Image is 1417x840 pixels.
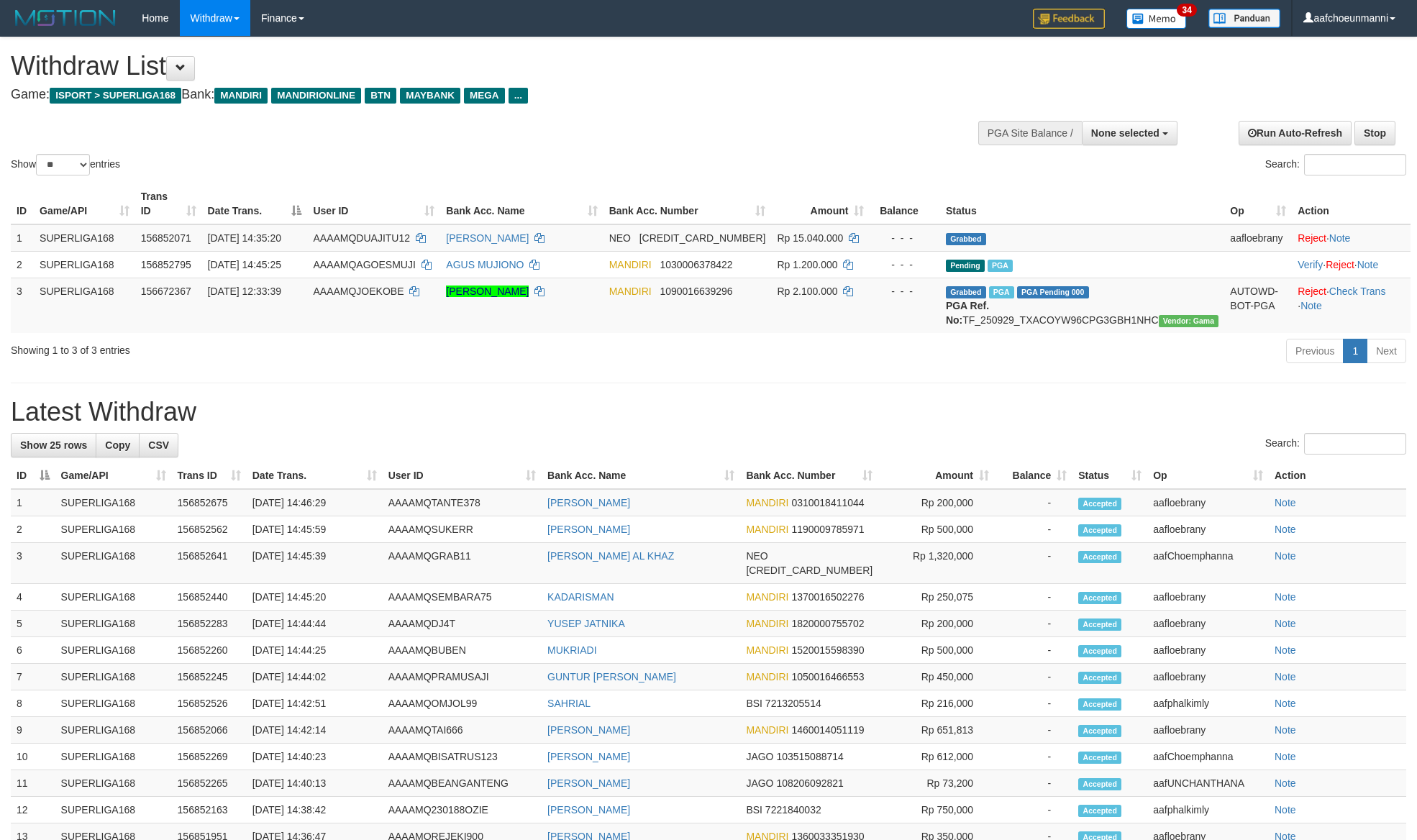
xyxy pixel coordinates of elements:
[1147,516,1269,543] td: aafloebrany
[172,744,247,770] td: 156852269
[383,584,542,611] td: AAAAMQSEMBARA75
[1082,121,1177,145] button: None selected
[1275,724,1296,736] a: Note
[11,433,96,457] a: Show 25 rows
[202,183,308,224] th: Date Trans.: activate to sort column descending
[383,516,542,543] td: AAAAMQSUKERR
[141,232,191,244] span: 156852071
[11,7,120,29] img: MOTION_logo.png
[1304,154,1406,175] input: Search:
[383,770,542,797] td: AAAAMQBEANGANTENG
[1269,462,1406,489] th: Action
[383,744,542,770] td: AAAAMQBISATRUS123
[50,88,181,104] span: ISPORT > SUPERLIGA168
[11,489,55,516] td: 1
[1300,300,1322,311] a: Note
[55,690,172,717] td: SUPERLIGA168
[875,257,934,272] div: - - -
[383,690,542,717] td: AAAAMQOMJOL99
[791,724,864,736] span: Copy 1460014051119 to clipboard
[1078,805,1121,817] span: Accepted
[1224,183,1292,224] th: Op: activate to sort column ascending
[1275,644,1296,656] a: Note
[609,286,652,297] span: MANDIRI
[11,690,55,717] td: 8
[55,797,172,823] td: SUPERLIGA168
[96,433,140,457] a: Copy
[746,550,767,562] span: NEO
[55,717,172,744] td: SUPERLIGA168
[172,637,247,664] td: 156852260
[172,543,247,584] td: 156852641
[400,88,460,104] span: MAYBANK
[777,286,837,297] span: Rp 2.100.000
[771,183,870,224] th: Amount: activate to sort column ascending
[989,286,1014,298] span: Marked by aafsengchandara
[1298,259,1323,270] a: Verify
[11,516,55,543] td: 2
[1147,584,1269,611] td: aafloebrany
[791,671,864,682] span: Copy 1050016466553 to clipboard
[995,516,1072,543] td: -
[247,797,383,823] td: [DATE] 14:38:42
[172,516,247,543] td: 156852562
[1298,286,1326,297] a: Reject
[36,154,90,175] select: Showentries
[1275,804,1296,816] a: Note
[995,611,1072,637] td: -
[746,524,788,535] span: MANDIRI
[746,565,872,576] span: Copy 5859458229319158 to clipboard
[247,543,383,584] td: [DATE] 14:45:39
[11,251,34,278] td: 2
[542,462,740,489] th: Bank Acc. Name: activate to sort column ascending
[547,724,630,736] a: [PERSON_NAME]
[11,717,55,744] td: 9
[55,744,172,770] td: SUPERLIGA168
[383,797,542,823] td: AAAAMQ230188OZIE
[11,543,55,584] td: 3
[878,637,995,664] td: Rp 500,000
[777,259,837,270] span: Rp 1.200.000
[11,664,55,690] td: 7
[870,183,939,224] th: Balance
[995,637,1072,664] td: -
[1275,751,1296,762] a: Note
[946,300,989,326] b: PGA Ref. No:
[446,286,529,297] a: [PERSON_NAME]
[547,698,591,709] a: SAHRIAL
[1208,9,1280,28] img: panduan.png
[1033,9,1105,29] img: Feedback.jpg
[11,611,55,637] td: 5
[740,462,878,489] th: Bank Acc. Number: activate to sort column ascending
[660,286,732,297] span: Copy 1090016639296 to clipboard
[55,516,172,543] td: SUPERLIGA168
[365,88,396,104] span: BTN
[791,524,864,535] span: Copy 1190009785971 to clipboard
[547,497,630,508] a: [PERSON_NAME]
[875,284,934,298] div: - - -
[791,618,864,629] span: Copy 1820000755702 to clipboard
[1292,251,1411,278] td: · ·
[547,671,676,682] a: GUNTUR [PERSON_NAME]
[1147,717,1269,744] td: aafloebrany
[1147,744,1269,770] td: aafChoemphanna
[746,724,788,736] span: MANDIRI
[1275,671,1296,682] a: Note
[1357,259,1379,270] a: Note
[1326,259,1354,270] a: Reject
[313,259,415,270] span: AAAAMQAGOESMUJI
[1224,278,1292,333] td: AUTOWD-BOT-PGA
[172,717,247,744] td: 156852066
[995,543,1072,584] td: -
[547,804,630,816] a: [PERSON_NAME]
[547,591,614,603] a: KADARISMAN
[1292,183,1411,224] th: Action
[940,278,1224,333] td: TF_250929_TXACOYW96CPG3GBH1NHC
[247,744,383,770] td: [DATE] 14:40:23
[11,52,930,81] h1: Withdraw List
[172,489,247,516] td: 156852675
[1078,752,1121,764] span: Accepted
[383,543,542,584] td: AAAAMQGRAB11
[247,516,383,543] td: [DATE] 14:45:59
[34,278,135,333] td: SUPERLIGA168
